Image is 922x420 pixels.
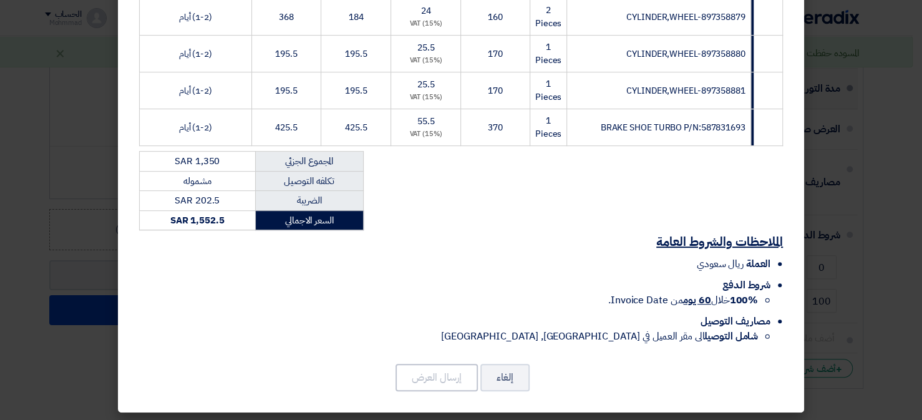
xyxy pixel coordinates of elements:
[729,293,758,308] strong: 100%
[179,84,212,97] span: (1-2) أيام
[700,314,770,329] span: مصاريف التوصيل
[535,77,561,104] span: 1 Pieces
[488,121,503,134] span: 370
[608,293,758,308] span: خلال من Invoice Date.
[396,92,455,103] div: (15%) VAT
[345,84,367,97] span: 195.5
[488,11,503,24] span: 160
[535,114,561,140] span: 1 Pieces
[395,364,478,391] button: إرسال العرض
[417,78,435,91] span: 25.5
[601,121,745,134] span: BRAKE SHOE TURBO P/N:587831693
[656,232,783,251] u: الملاحظات والشروط العامة
[488,47,503,61] span: 170
[139,329,758,344] li: الى مقر العميل في [GEOGRAPHIC_DATA], [GEOGRAPHIC_DATA]
[626,11,745,24] span: CYLINDER,WHEEL-897358879
[396,129,455,140] div: (15%) VAT
[279,11,294,24] span: 368
[417,41,435,54] span: 25.5
[535,41,561,67] span: 1 Pieces
[255,191,364,211] td: الضريبة
[396,19,455,29] div: (15%) VAT
[697,256,744,271] span: ريال سعودي
[345,121,367,134] span: 425.5
[488,84,503,97] span: 170
[255,152,364,172] td: المجموع الجزئي
[746,256,770,271] span: العملة
[255,171,364,191] td: تكلفه التوصيل
[535,4,561,30] span: 2 Pieces
[722,278,770,293] span: شروط الدفع
[179,47,212,61] span: (1-2) أيام
[345,47,367,61] span: 195.5
[704,329,758,344] strong: شامل التوصيل
[140,152,256,172] td: SAR 1,350
[626,84,745,97] span: CYLINDER,WHEEL-897358881
[175,193,220,207] span: SAR 202.5
[255,210,364,230] td: السعر الاجمالي
[396,56,455,66] div: (15%) VAT
[275,84,298,97] span: 195.5
[179,121,212,134] span: (1-2) أيام
[275,121,298,134] span: 425.5
[183,174,211,188] span: مشموله
[683,293,711,308] u: 60 يوم
[417,115,435,128] span: 55.5
[421,4,431,17] span: 24
[349,11,364,24] span: 184
[170,213,225,227] strong: SAR 1,552.5
[626,47,745,61] span: CYLINDER,WHEEL-897358880
[179,11,212,24] span: (1-2) أيام
[275,47,298,61] span: 195.5
[480,364,530,391] button: إلغاء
